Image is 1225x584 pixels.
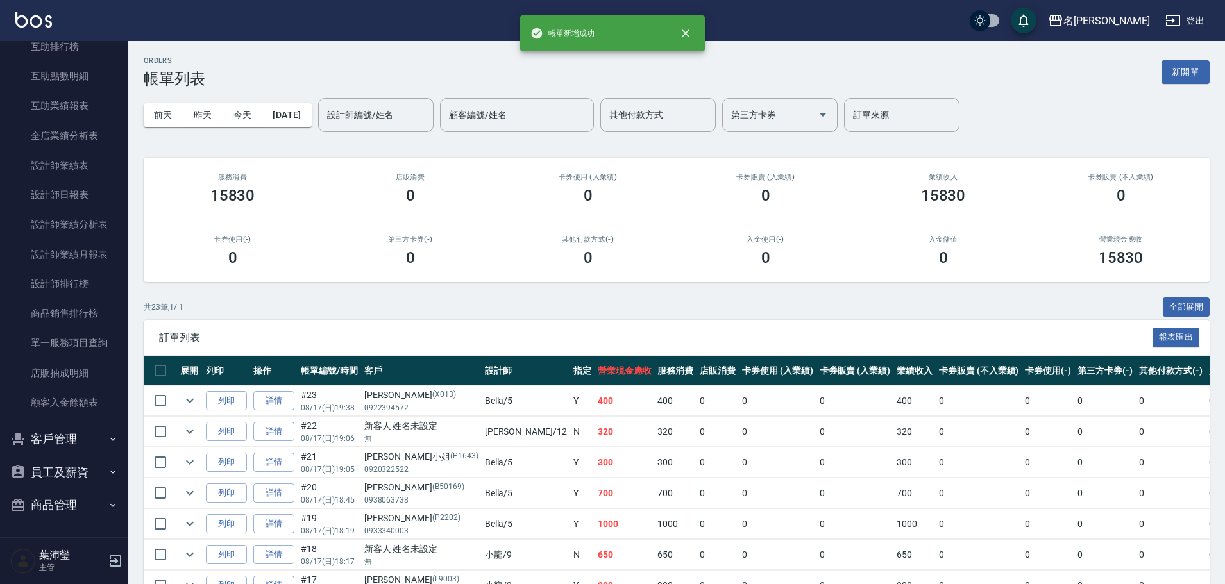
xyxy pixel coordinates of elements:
th: 卡券使用 (入業績) [739,356,816,386]
td: 0 [739,540,816,570]
p: 0920322522 [364,463,478,475]
h3: 15830 [1099,249,1144,267]
h3: 服務消費 [159,173,306,181]
td: 0 [816,540,894,570]
td: 0 [816,478,894,508]
button: 名[PERSON_NAME] [1043,8,1155,34]
button: 商品管理 [5,488,123,522]
p: 08/17 (日) 19:05 [301,463,358,475]
span: 帳單新增成功 [530,27,595,40]
td: 0 [739,386,816,416]
h2: 營業現金應收 [1047,235,1194,244]
button: close [672,19,700,47]
img: Person [10,548,36,574]
p: 08/17 (日) 19:38 [301,402,358,413]
button: 今天 [223,103,263,127]
td: 0 [1136,509,1206,539]
td: Y [570,447,595,478]
button: expand row [180,453,199,472]
a: 全店業績分析表 [5,121,123,151]
td: 300 [654,447,697,478]
td: 0 [697,540,739,570]
h3: 0 [584,249,593,267]
td: 320 [654,417,697,447]
h2: 卡券使用(-) [159,235,306,244]
p: (P1643) [450,450,478,463]
td: 0 [816,386,894,416]
p: 共 23 筆, 1 / 1 [144,301,183,313]
td: 400 [595,386,655,416]
p: 08/17 (日) 18:45 [301,494,358,506]
td: 0 [1074,478,1136,508]
h2: 卡券販賣 (入業績) [692,173,839,181]
button: expand row [180,545,199,564]
td: 1000 [893,509,936,539]
p: 無 [364,556,478,567]
div: [PERSON_NAME] [364,512,478,525]
h3: 帳單列表 [144,70,205,88]
a: 設計師業績月報表 [5,240,123,269]
td: 0 [1136,540,1206,570]
a: 詳情 [253,391,294,411]
a: 設計師業績分析表 [5,210,123,239]
td: 小龍 /9 [482,540,570,570]
td: N [570,417,595,447]
button: 客戶管理 [5,422,123,456]
td: 0 [1074,509,1136,539]
td: 0 [1136,386,1206,416]
td: 0 [1136,417,1206,447]
td: 700 [893,478,936,508]
p: 無 [364,433,478,444]
h3: 0 [939,249,948,267]
td: 0 [936,417,1022,447]
td: 0 [697,447,739,478]
a: 互助點數明細 [5,62,123,91]
h3: 0 [761,187,770,204]
button: expand row [180,391,199,410]
button: 列印 [206,391,247,411]
p: 08/17 (日) 18:17 [301,556,358,567]
h5: 葉沛瑩 [39,549,105,562]
th: 營業現金應收 [595,356,655,386]
a: 報表匯出 [1153,331,1200,343]
button: 前天 [144,103,183,127]
td: 0 [739,509,816,539]
td: 0 [697,417,739,447]
button: 全部展開 [1163,297,1210,317]
th: 帳單編號/時間 [298,356,361,386]
div: [PERSON_NAME] [364,481,478,494]
td: 1000 [654,509,697,539]
h3: 0 [584,187,593,204]
p: 0933340003 [364,525,478,537]
h2: 卡券使用 (入業績) [514,173,661,181]
th: 設計師 [482,356,570,386]
button: 員工及薪資 [5,456,123,489]
td: 400 [893,386,936,416]
button: expand row [180,483,199,503]
p: 0938063738 [364,494,478,506]
td: 0 [1022,417,1074,447]
div: 名[PERSON_NAME] [1063,13,1150,29]
td: 0 [1022,478,1074,508]
a: 詳情 [253,545,294,565]
button: 昨天 [183,103,223,127]
td: 0 [816,417,894,447]
span: 訂單列表 [159,331,1153,344]
td: #23 [298,386,361,416]
h2: ORDERS [144,56,205,65]
th: 其他付款方式(-) [1136,356,1206,386]
td: 700 [595,478,655,508]
a: 商品銷售排行榜 [5,299,123,328]
td: 650 [654,540,697,570]
td: Y [570,509,595,539]
td: 0 [739,417,816,447]
td: N [570,540,595,570]
h3: 0 [406,249,415,267]
td: Bella /5 [482,509,570,539]
th: 服務消費 [654,356,697,386]
button: 報表匯出 [1153,328,1200,347]
th: 客戶 [361,356,482,386]
a: 新開單 [1162,65,1210,78]
td: 0 [936,509,1022,539]
td: #21 [298,447,361,478]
